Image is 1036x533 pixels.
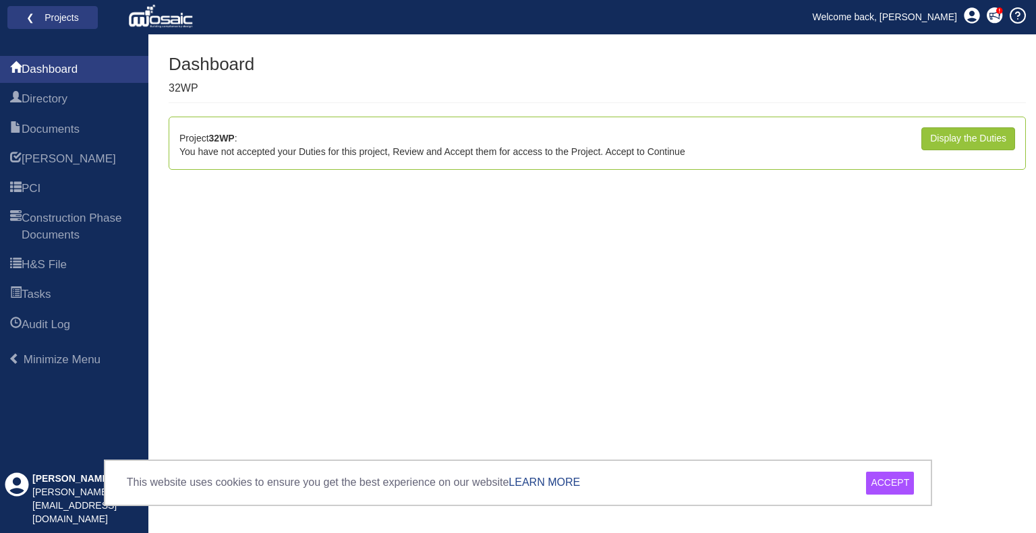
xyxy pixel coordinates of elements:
span: H&S File [22,257,67,273]
span: Directory [22,91,67,107]
div: [PERSON_NAME][EMAIL_ADDRESS][DOMAIN_NAME] [32,486,134,526]
div: [PERSON_NAME] [32,472,134,486]
a: Display the Duties [921,127,1015,150]
span: Tasks [10,287,22,303]
div: Project : You have not accepted your Duties for this project, Review and Accept them for access t... [179,127,685,159]
span: Tasks [22,286,51,303]
a: Welcome back, [PERSON_NAME] [803,7,967,27]
h1: Dashboard [169,55,254,74]
div: ACCEPT [866,472,914,495]
div: Profile [5,472,29,526]
span: Construction Phase Documents [10,211,22,244]
span: HARI [10,152,22,168]
span: Dashboard [22,61,78,77]
span: PCI [10,181,22,197]
span: PCI [22,181,40,197]
span: Audit Log [10,317,22,334]
span: Dashboard [10,62,22,78]
a: ❮ Projects [16,9,89,26]
span: Construction Phase Documents [22,210,138,243]
span: Minimize Menu [9,353,20,365]
span: Directory [10,92,22,108]
span: H&S File [10,257,22,274]
span: HARI [22,151,116,167]
span: Documents [22,121,80,137]
iframe: Chat [979,472,1026,523]
img: logo_white.png [128,3,196,30]
span: Minimize Menu [24,353,100,366]
a: LEARN MORE [509,476,580,488]
b: 32WP [209,133,235,144]
p: 32WP [169,81,254,96]
p: This website uses cookies to ensure you get the best experience on our website [127,475,580,491]
span: Audit Log [22,317,70,333]
span: Documents [10,122,22,138]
